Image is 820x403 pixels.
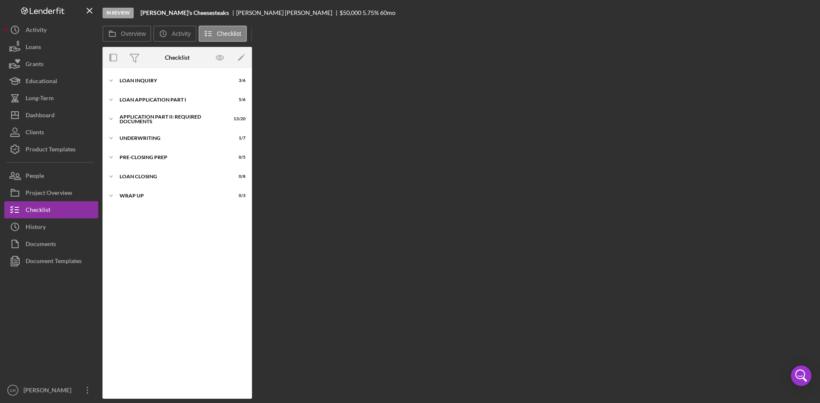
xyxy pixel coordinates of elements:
[165,54,190,61] div: Checklist
[217,30,241,37] label: Checklist
[4,184,98,201] button: Project Overview
[4,55,98,72] button: Grants
[26,21,47,41] div: Activity
[4,90,98,107] button: Long-Term
[236,9,340,16] div: [PERSON_NAME] [PERSON_NAME]
[26,124,44,143] div: Clients
[26,90,54,109] div: Long-Term
[26,218,46,238] div: History
[4,201,98,218] button: Checklist
[120,78,224,83] div: Loan Inquiry
[21,382,77,401] div: [PERSON_NAME]
[4,124,98,141] button: Clients
[363,9,379,16] div: 5.75 %
[230,155,246,160] div: 0 / 5
[141,9,229,16] b: [PERSON_NAME]'s Cheesesteaks
[4,141,98,158] button: Product Templates
[230,193,246,198] div: 0 / 3
[26,55,44,75] div: Grants
[340,9,361,16] span: $50,000
[26,107,55,126] div: Dashboard
[26,235,56,255] div: Documents
[26,252,82,272] div: Document Templates
[120,97,224,102] div: Loan Application Part I
[120,174,224,179] div: Loan Closing
[4,167,98,184] button: People
[10,388,16,393] text: GR
[153,26,196,42] button: Activity
[380,9,395,16] div: 60 mo
[26,72,57,92] div: Educational
[120,155,224,160] div: Pre-Closing Prep
[120,136,224,141] div: Underwriting
[230,78,246,83] div: 3 / 6
[102,8,134,18] div: In Review
[230,136,246,141] div: 1 / 7
[199,26,247,42] button: Checklist
[4,218,98,235] button: History
[120,193,224,198] div: Wrap Up
[26,38,41,58] div: Loans
[4,21,98,38] button: Activity
[230,97,246,102] div: 5 / 6
[791,365,811,386] div: Open Intercom Messenger
[26,184,72,203] div: Project Overview
[26,201,50,220] div: Checklist
[4,72,98,90] button: Educational
[4,235,98,252] button: Documents
[230,116,246,122] div: 13 / 20
[4,38,98,55] button: Loans
[4,382,98,399] button: GR[PERSON_NAME]
[230,174,246,179] div: 0 / 8
[102,26,151,42] button: Overview
[120,114,224,124] div: Application Part II: Required Documents
[172,30,190,37] label: Activity
[121,30,146,37] label: Overview
[26,141,76,160] div: Product Templates
[26,167,44,186] div: People
[4,107,98,124] button: Dashboard
[4,252,98,270] button: Document Templates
